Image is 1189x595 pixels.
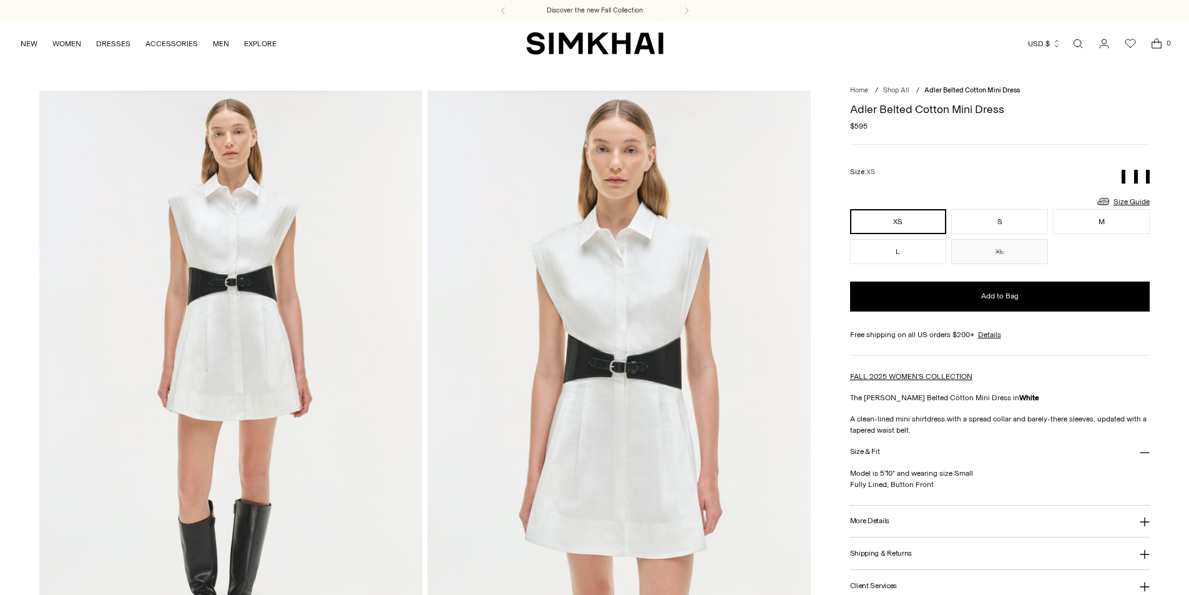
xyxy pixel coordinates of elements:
a: Open search modal [1065,31,1090,56]
button: S [951,209,1048,234]
h1: Adler Belted Cotton Mini Dress [850,104,1150,115]
strong: White [1019,393,1039,402]
a: Details [978,329,1001,340]
h3: Size & Fit [850,448,880,456]
button: XL [951,239,1048,264]
a: Shop All [883,86,909,94]
span: Add to Bag [981,291,1019,302]
span: Adler Belted Cotton Mini Dress [924,86,1020,94]
a: ACCESSORIES [145,30,198,57]
nav: breadcrumbs [850,86,1150,96]
p: The [PERSON_NAME] Belted Cotton Mini Dress in [850,392,1150,403]
a: NEW [21,30,37,57]
a: DRESSES [96,30,130,57]
button: Add to Bag [850,282,1150,312]
span: XS [866,168,875,176]
span: 0 [1163,37,1174,49]
a: EXPLORE [244,30,276,57]
button: More Details [850,506,1150,538]
a: Wishlist [1118,31,1143,56]
p: Model is 5'10" and wearing size Small Fully Lined, Button Front [850,468,1150,490]
button: Size & Fit [850,436,1150,468]
p: A clean-lined mini shirtdress with a spread collar and barely-there sleeves, updated with a taper... [850,413,1150,436]
a: MEN [213,30,229,57]
a: Go to the account page [1092,31,1117,56]
span: $595 [850,120,868,132]
a: Open cart modal [1144,31,1169,56]
a: FALL 2025 WOMEN'S COLLECTION [850,372,972,381]
a: Discover the new Fall Collection [547,6,643,16]
button: M [1053,209,1150,234]
button: USD $ [1028,30,1061,57]
button: L [850,239,947,264]
div: / [875,86,878,96]
h3: More Details [850,517,889,525]
button: XS [850,209,947,234]
button: Shipping & Returns [850,538,1150,569]
a: Size Guide [1096,194,1150,209]
div: Free shipping on all US orders $200+ [850,329,1150,340]
h3: Client Services [850,582,898,590]
a: SIMKHAI [526,31,663,56]
label: Size: [850,166,875,178]
div: / [916,86,919,96]
h3: Shipping & Returns [850,549,913,558]
a: WOMEN [52,30,81,57]
a: Home [850,86,868,94]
